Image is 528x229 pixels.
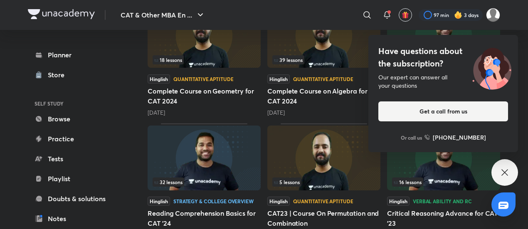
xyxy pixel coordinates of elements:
[28,47,124,63] a: Planner
[267,86,380,106] h5: Complete Course on Algebra for CAT 2024
[267,197,290,206] span: Hinglish
[413,199,471,204] div: Verbal Ability and RC
[28,190,124,207] a: Doubts & solutions
[267,126,380,190] img: Thumbnail
[274,180,300,185] span: 5 lessons
[394,180,422,185] span: 16 lessons
[387,197,410,206] span: Hinglish
[267,74,290,84] span: Hinglish
[454,11,462,19] img: streak
[272,55,375,64] div: infosection
[28,9,95,19] img: Company Logo
[153,177,256,187] div: infosection
[274,57,303,62] span: 39 lessons
[267,108,380,117] div: 1 year ago
[153,55,256,64] div: infosection
[378,101,508,121] button: Get a call from us
[272,177,375,187] div: left
[387,208,500,228] h5: Critical Reasoning Advance for CAT '23
[28,150,124,167] a: Tests
[378,73,508,90] div: Our expert can answer all your questions
[392,177,495,187] div: infocontainer
[28,96,124,111] h6: SELF STUDY
[48,70,69,80] div: Store
[28,9,95,21] a: Company Logo
[148,126,261,190] img: Thumbnail
[28,170,124,187] a: Playlist
[392,177,495,187] div: infosection
[148,208,261,228] h5: Reading Comprehension Basics for CAT '24
[433,133,486,142] h6: [PHONE_NUMBER]
[148,197,170,206] span: Hinglish
[267,208,380,228] h5: CAT23 | Course On Permutation and Combination
[424,133,486,142] a: [PHONE_NUMBER]
[173,199,254,204] div: Strategy & College Overview
[401,134,422,141] p: Or call us
[28,111,124,127] a: Browse
[272,55,375,64] div: left
[153,55,256,64] div: left
[402,11,409,19] img: avatar
[466,45,518,90] img: ttu_illustration_new.svg
[148,74,170,84] span: Hinglish
[153,177,256,187] div: infocontainer
[267,3,380,68] img: Thumbnail
[173,76,233,81] div: Quantitative Aptitude
[148,108,261,117] div: 1 year ago
[272,177,375,187] div: infocontainer
[486,8,500,22] img: Avinash Tibrewal
[116,7,210,23] button: CAT & Other MBA En ...
[28,210,124,227] a: Notes
[293,76,353,81] div: Quantitative Aptitude
[28,66,124,83] a: Store
[154,180,183,185] span: 32 lessons
[148,86,261,106] h5: Complete Course on Geometry for CAT 2024
[272,55,375,64] div: infocontainer
[378,45,508,70] h4: Have questions about the subscription?
[153,177,256,187] div: left
[148,3,261,68] img: Thumbnail
[148,1,261,116] div: Complete Course on Geometry for CAT 2024
[272,177,375,187] div: infosection
[153,55,256,64] div: infocontainer
[267,1,380,116] div: Complete Course on Algebra for CAT 2024
[392,177,495,187] div: left
[387,126,500,190] img: Thumbnail
[154,57,182,62] span: 18 lessons
[293,199,353,204] div: Quantitative Aptitude
[399,8,412,22] button: avatar
[28,131,124,147] a: Practice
